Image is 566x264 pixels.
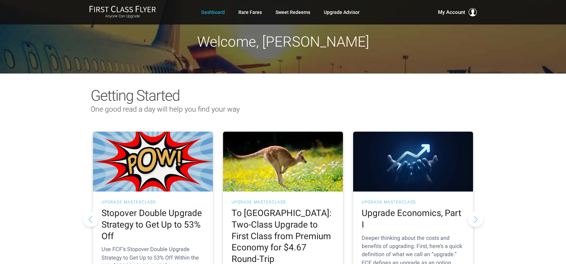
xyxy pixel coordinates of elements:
span: Getting Started [91,87,179,104]
small: Anyone Can Upgrade [89,14,156,19]
span: My Account [438,8,465,16]
h2: Upgrade Economics, Part I [362,208,465,231]
a: First Class FlyerAnyone Can Upgrade [89,5,156,19]
button: Next slide [468,211,483,227]
img: First Class Flyer [89,5,156,13]
span: One good read a day will help you find your way [91,105,240,113]
h3: UPGRADE MASTERCLASS [232,200,334,204]
a: Upgrade Advisor [324,6,360,18]
button: Previous slide [83,211,98,227]
a: Dashboard [201,6,225,18]
span: Welcome, [PERSON_NAME] [197,33,369,50]
button: My Account [438,8,477,16]
h3: UPGRADE MASTERCLASS [362,200,465,204]
h2: Stopover Double Upgrade Strategy to Get Up to 53% Off [101,208,204,242]
a: Rare Fares [238,6,262,18]
a: Sweet Redeems [276,6,310,18]
h3: UPGRADE MASTERCLASS [101,200,204,204]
